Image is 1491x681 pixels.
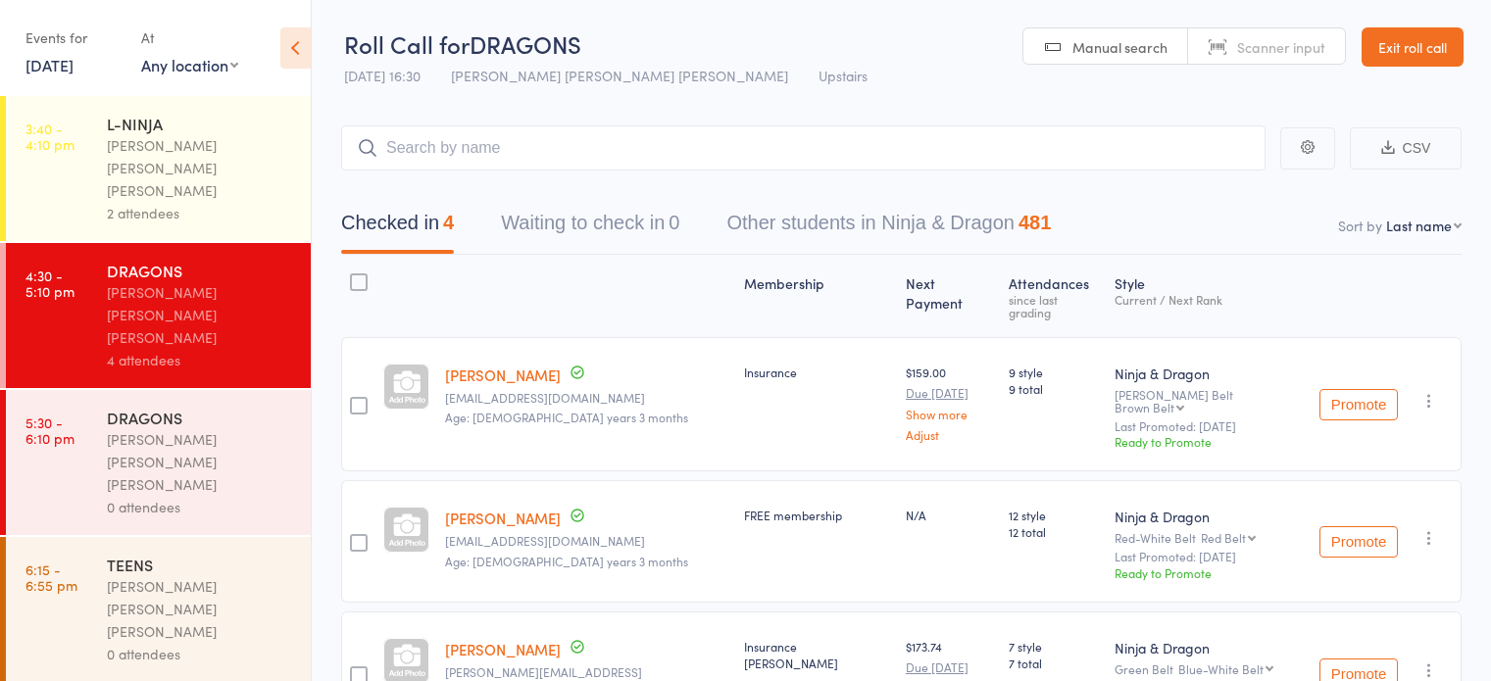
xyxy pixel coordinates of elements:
[445,365,561,385] a: [PERSON_NAME]
[25,54,74,75] a: [DATE]
[107,134,294,202] div: [PERSON_NAME] [PERSON_NAME] [PERSON_NAME]
[445,639,561,659] a: [PERSON_NAME]
[1115,388,1304,413] div: [PERSON_NAME] Belt
[1009,364,1100,380] span: 9 style
[25,268,75,299] time: 4:30 - 5:10 pm
[6,96,311,241] a: 3:40 -4:10 pmL-NINJA[PERSON_NAME] [PERSON_NAME] [PERSON_NAME]2 attendees
[25,561,77,593] time: 6:15 - 6:55 pm
[819,66,868,85] span: Upstairs
[906,507,993,523] div: N/A
[898,264,1001,328] div: Next Payment
[1319,526,1398,558] button: Promote
[25,121,75,152] time: 3:40 - 4:10 pm
[1115,507,1304,526] div: Ninja & Dragon
[107,202,294,224] div: 2 attendees
[445,508,561,528] a: [PERSON_NAME]
[1009,380,1100,397] span: 9 total
[1115,419,1304,433] small: Last Promoted: [DATE]
[744,638,890,671] div: Insurance [PERSON_NAME]
[107,428,294,496] div: [PERSON_NAME] [PERSON_NAME] [PERSON_NAME]
[1115,564,1304,581] div: Ready to Promote
[501,202,679,254] button: Waiting to check in0
[1115,638,1304,657] div: Ninja & Dragon
[1350,127,1462,170] button: CSV
[445,553,688,569] span: Age: [DEMOGRAPHIC_DATA] years 3 months
[107,554,294,575] div: TEENS
[1009,655,1100,671] span: 7 total
[107,260,294,281] div: DRAGONS
[107,349,294,371] div: 4 attendees
[107,113,294,134] div: L-NINJA
[445,534,728,548] small: khansehba@hotmail.com
[744,507,890,523] div: FREE membership
[1237,37,1325,57] span: Scanner input
[6,390,311,535] a: 5:30 -6:10 pmDRAGONS[PERSON_NAME] [PERSON_NAME] [PERSON_NAME]0 attendees
[107,575,294,643] div: [PERSON_NAME] [PERSON_NAME] [PERSON_NAME]
[1115,364,1304,383] div: Ninja & Dragon
[1178,662,1264,675] div: Blue-White Belt
[443,212,454,233] div: 4
[1386,216,1452,235] div: Last name
[341,125,1266,170] input: Search by name
[1009,523,1100,540] span: 12 total
[107,281,294,349] div: [PERSON_NAME] [PERSON_NAME] [PERSON_NAME]
[445,391,728,405] small: smitbadai@gmail.com
[344,66,421,85] span: [DATE] 16:30
[1009,507,1100,523] span: 12 style
[736,264,898,328] div: Membership
[1201,531,1246,544] div: Red Belt
[6,243,311,388] a: 4:30 -5:10 pmDRAGONS[PERSON_NAME] [PERSON_NAME] [PERSON_NAME]4 attendees
[906,660,993,674] small: Due [DATE]
[744,364,890,380] div: Insurance
[1009,293,1100,318] div: since last grading
[1115,662,1304,675] div: Green Belt
[1019,212,1051,233] div: 481
[25,414,75,446] time: 5:30 - 6:10 pm
[669,212,679,233] div: 0
[141,22,238,54] div: At
[344,27,470,60] span: Roll Call for
[1009,638,1100,655] span: 7 style
[726,202,1051,254] button: Other students in Ninja & Dragon481
[445,409,688,425] span: Age: [DEMOGRAPHIC_DATA] years 3 months
[451,66,788,85] span: [PERSON_NAME] [PERSON_NAME] [PERSON_NAME]
[906,428,993,441] a: Adjust
[1001,264,1108,328] div: Atten­dances
[1115,531,1304,544] div: Red-White Belt
[1072,37,1168,57] span: Manual search
[906,386,993,400] small: Due [DATE]
[1115,550,1304,563] small: Last Promoted: [DATE]
[25,22,122,54] div: Events for
[906,364,993,441] div: $159.00
[341,202,454,254] button: Checked in4
[107,407,294,428] div: DRAGONS
[141,54,238,75] div: Any location
[1362,27,1464,67] a: Exit roll call
[107,496,294,518] div: 0 attendees
[107,643,294,665] div: 0 attendees
[470,27,581,60] span: DRAGONS
[906,408,993,420] a: Show more
[1107,264,1312,328] div: Style
[1338,216,1382,235] label: Sort by
[1319,389,1398,420] button: Promote
[1115,433,1304,450] div: Ready to Promote
[1115,293,1304,306] div: Current / Next Rank
[1115,401,1174,413] div: Brown Belt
